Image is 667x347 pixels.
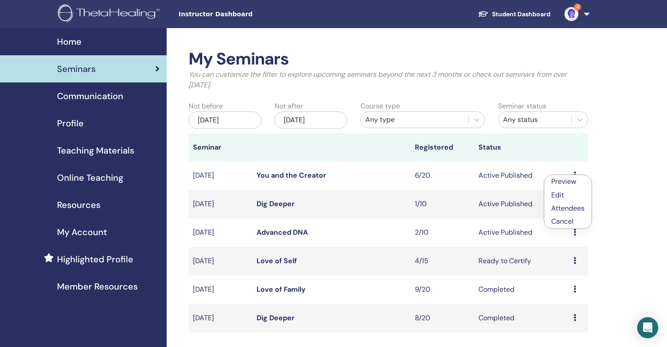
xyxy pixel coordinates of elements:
[471,6,557,22] a: Student Dashboard
[503,114,567,125] div: Any status
[57,89,123,103] span: Communication
[365,114,464,125] div: Any type
[57,144,134,157] span: Teaching Materials
[498,101,546,111] label: Seminar status
[474,247,569,275] td: Ready to Certify
[574,4,581,11] span: 4
[189,218,252,247] td: [DATE]
[257,256,297,265] a: Love of Self
[57,62,96,75] span: Seminars
[257,285,306,294] a: Love of Family
[360,101,400,111] label: Course type
[178,10,310,19] span: Instructor Dashboard
[410,275,474,304] td: 9/20
[410,190,474,218] td: 1/10
[474,161,569,190] td: Active Published
[189,133,252,161] th: Seminar
[474,218,569,247] td: Active Published
[189,101,223,111] label: Not before
[275,111,347,129] div: [DATE]
[410,133,474,161] th: Registered
[58,4,163,24] img: logo.png
[189,111,261,129] div: [DATE]
[57,253,133,266] span: Highlighted Profile
[474,133,569,161] th: Status
[189,190,252,218] td: [DATE]
[410,218,474,247] td: 2/10
[551,177,576,186] a: Preview
[551,204,585,213] a: Attendees
[275,101,303,111] label: Not after
[257,199,295,208] a: Dig Deeper
[474,190,569,218] td: Active Published
[189,161,252,190] td: [DATE]
[257,313,295,322] a: Dig Deeper
[410,304,474,333] td: 8/20
[564,7,578,21] img: default.jpg
[410,247,474,275] td: 4/15
[57,225,107,239] span: My Account
[57,35,82,48] span: Home
[57,117,84,130] span: Profile
[474,304,569,333] td: Completed
[189,304,252,333] td: [DATE]
[189,247,252,275] td: [DATE]
[551,190,564,200] a: Edit
[410,161,474,190] td: 6/20
[637,317,658,338] div: Open Intercom Messenger
[57,280,138,293] span: Member Resources
[189,69,588,90] p: You can customize the filter to explore upcoming seminars beyond the next 3 months or check out s...
[478,10,489,18] img: graduation-cap-white.svg
[189,49,588,69] h2: My Seminars
[57,198,100,211] span: Resources
[551,216,585,227] p: Cancel
[57,171,123,184] span: Online Teaching
[257,171,326,180] a: You and the Creator
[257,228,308,237] a: Advanced DNA
[189,275,252,304] td: [DATE]
[474,275,569,304] td: Completed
